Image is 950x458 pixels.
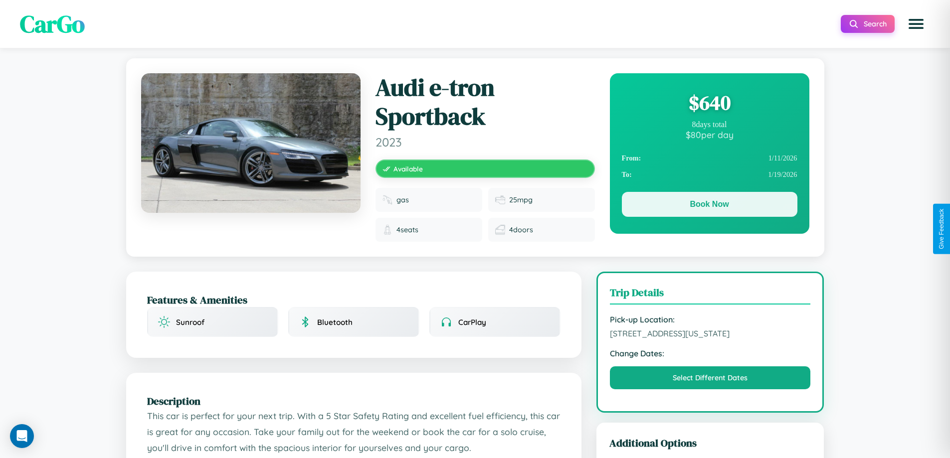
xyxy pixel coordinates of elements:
span: 4 seats [396,225,418,234]
strong: Change Dates: [610,348,811,358]
span: CarGo [20,7,85,40]
span: CarPlay [458,317,486,327]
div: 8 days total [622,120,797,129]
h2: Features & Amenities [147,293,561,307]
img: Seats [382,225,392,235]
strong: From: [622,154,641,162]
span: gas [396,195,409,204]
button: Search [841,15,895,33]
button: Open menu [902,10,930,38]
strong: Pick-up Location: [610,314,811,324]
h3: Trip Details [610,285,811,305]
img: Doors [495,225,505,235]
span: 4 doors [509,225,533,234]
span: 25 mpg [509,195,533,204]
button: Book Now [622,192,797,217]
span: Sunroof [176,317,204,327]
strong: To: [622,170,632,179]
span: [STREET_ADDRESS][US_STATE] [610,328,811,338]
h2: Description [147,394,561,408]
div: 1 / 19 / 2026 [622,166,797,183]
span: Available [393,164,423,173]
div: $ 640 [622,89,797,116]
p: This car is perfect for your next trip. With a 5 Star Safety Rating and excellent fuel efficiency... [147,408,561,456]
div: 1 / 11 / 2026 [622,150,797,166]
span: 2023 [376,135,595,150]
button: Select Different Dates [610,366,811,389]
span: Bluetooth [317,317,353,327]
h3: Additional Options [609,436,811,450]
img: Audi e-tron Sportback 2023 [141,73,361,213]
div: Give Feedback [938,209,945,249]
div: Open Intercom Messenger [10,424,34,448]
span: Search [864,19,887,28]
img: Fuel type [382,195,392,205]
div: $ 80 per day [622,129,797,140]
h1: Audi e-tron Sportback [376,73,595,131]
img: Fuel efficiency [495,195,505,205]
